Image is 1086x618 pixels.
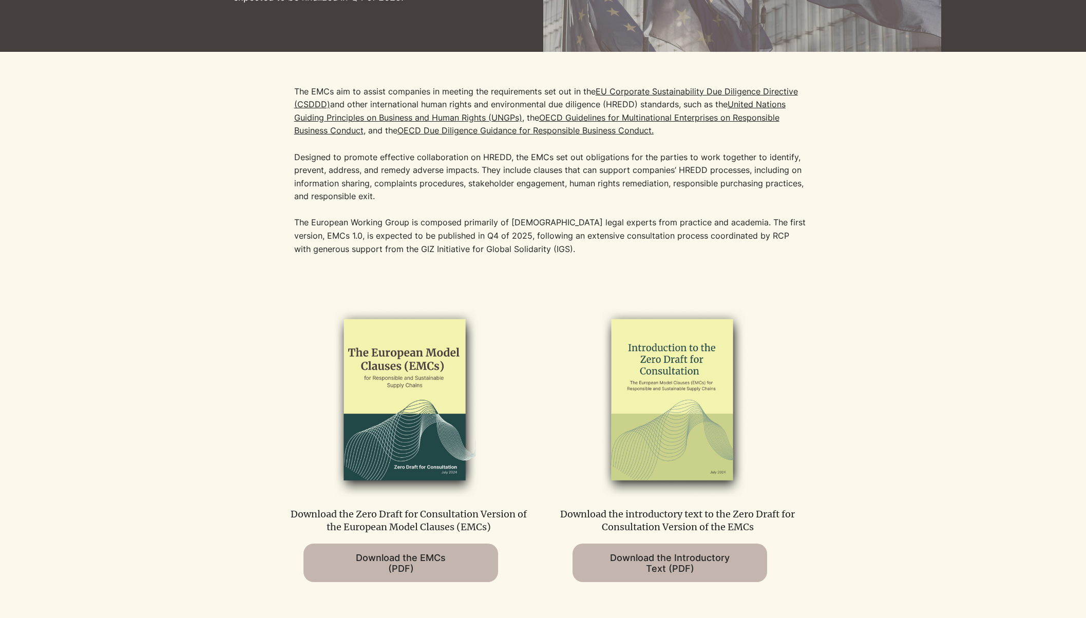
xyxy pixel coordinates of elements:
[397,125,654,136] a: OECD Due Diligence Guidance for Responsible Business Conduct.
[294,85,808,203] p: The EMCs aim to assist companies in meeting the requirements set out in the and other internation...
[294,99,786,123] a: United Nations Guiding Principles on Business and Human Rights (UNGPs)
[303,544,498,582] a: Download the EMCs (PDF)
[610,552,730,574] span: Download the Introductory Text (PDF)
[287,508,530,533] p: Download the Zero Draft for Consultation Version of the European Model Clauses (EMCs)
[356,552,446,574] span: Download the EMCs (PDF)
[566,304,778,497] img: emcs_zero_draft_intro_2024_edited.png
[573,544,767,582] a: Download the Introductory Text (PDF)
[556,508,799,533] p: Download the introductory text to the Zero Draft for Consultation Version of the EMCs
[297,304,509,497] img: EMCs-zero-draft-2024_edited.png
[294,216,808,256] p: The European Working Group is composed primarily of [DEMOGRAPHIC_DATA] legal experts from practic...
